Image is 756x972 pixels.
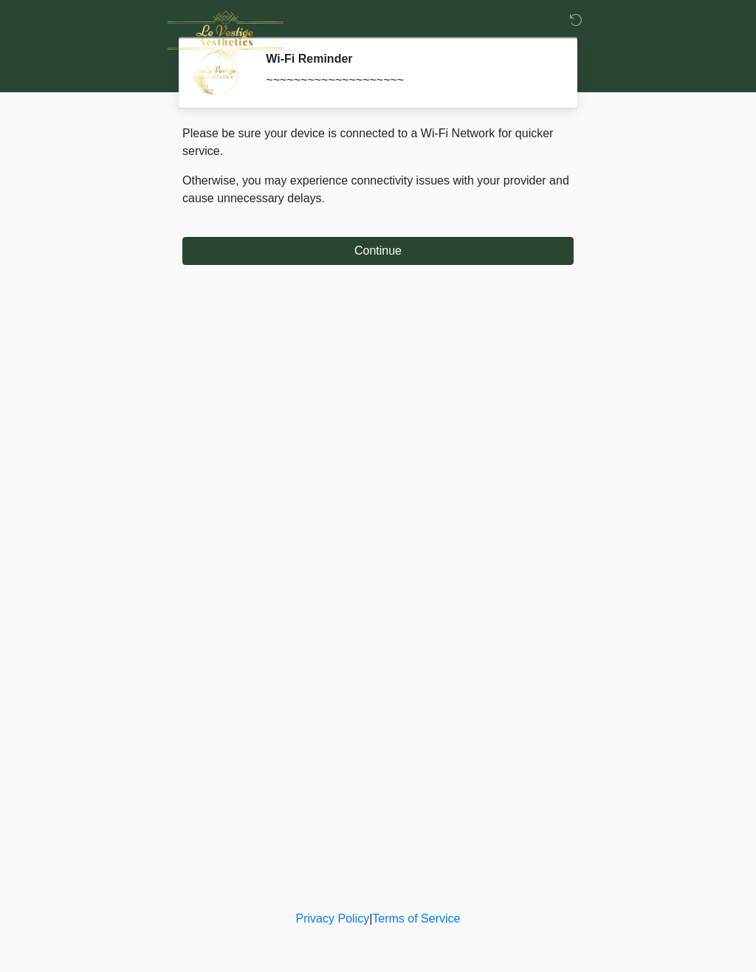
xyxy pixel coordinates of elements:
[182,237,574,265] button: Continue
[193,52,238,96] img: Agent Avatar
[182,172,574,207] p: Otherwise, you may experience connectivity issues with your provider and cause unnecessary delays
[168,11,283,60] img: Le Vestige Aesthetics Logo
[369,912,372,925] a: |
[372,912,460,925] a: Terms of Service
[182,125,574,160] p: Please be sure your device is connected to a Wi-Fi Network for quicker service.
[322,192,325,204] span: .
[266,72,551,89] div: ~~~~~~~~~~~~~~~~~~~~
[296,912,370,925] a: Privacy Policy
